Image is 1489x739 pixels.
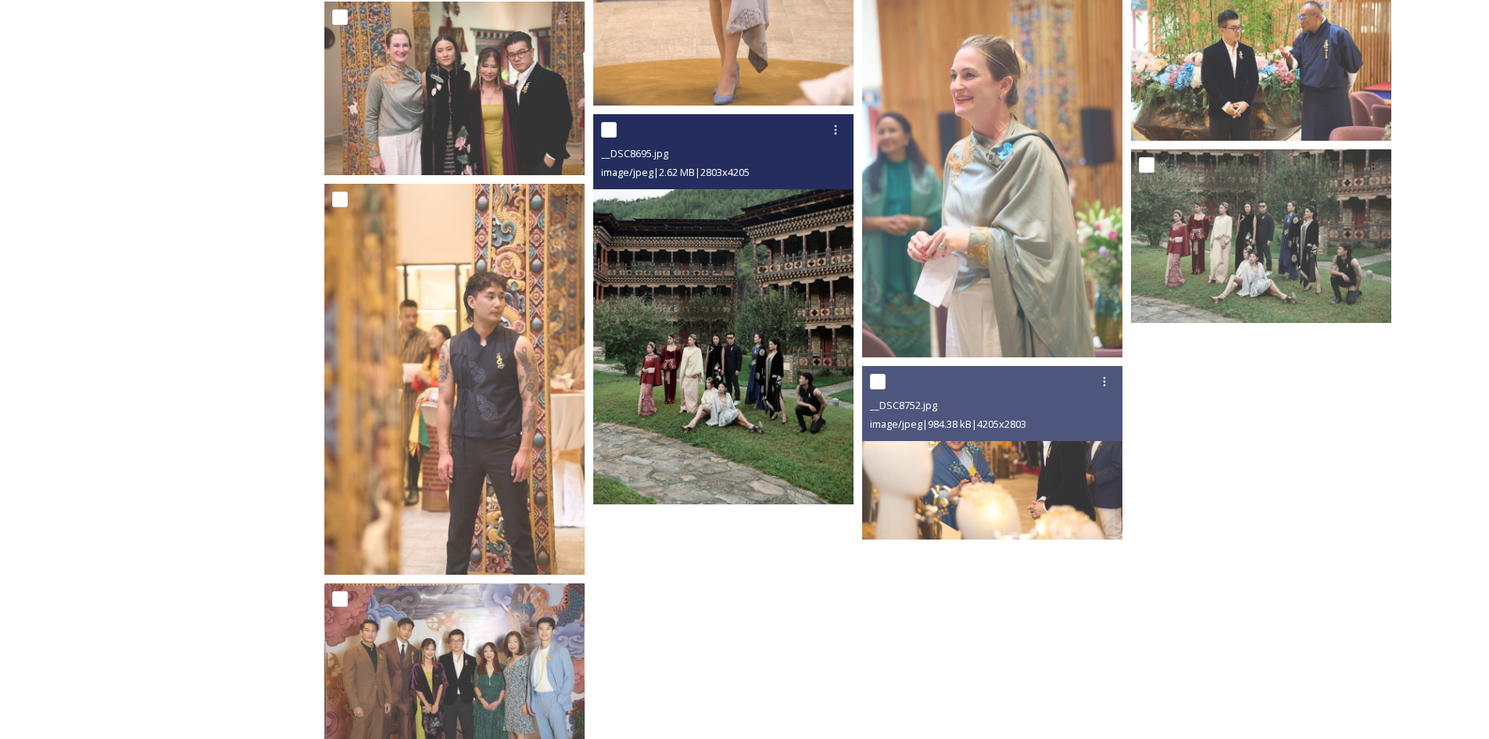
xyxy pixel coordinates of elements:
img: __DSC9071.jpg [324,184,585,575]
img: __DSC8752.jpg [862,366,1122,540]
img: __DSC9193.jpg [324,2,585,175]
span: __DSC8695.jpg [601,146,668,160]
img: __DSC8700.jpg [1131,149,1391,323]
span: image/jpeg | 2.62 MB | 2803 x 4205 [601,165,750,179]
img: __DSC8695.jpg [593,114,854,505]
span: image/jpeg | 984.38 kB | 4205 x 2803 [870,417,1026,431]
span: __DSC8752.jpg [870,398,937,412]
